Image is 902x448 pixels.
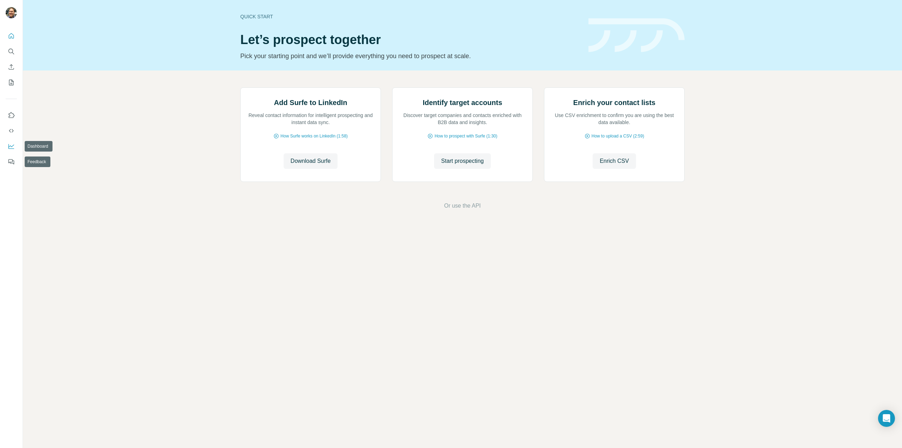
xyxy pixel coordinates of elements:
p: Pick your starting point and we’ll provide everything you need to prospect at scale. [240,51,580,61]
button: Enrich CSV [593,153,636,169]
div: Open Intercom Messenger [878,410,895,427]
button: Or use the API [444,202,481,210]
span: How Surfe works on LinkedIn (1:58) [280,133,348,139]
p: Use CSV enrichment to confirm you are using the best data available. [551,112,677,126]
button: Use Surfe on LinkedIn [6,109,17,122]
span: Download Surfe [291,157,331,165]
span: Start prospecting [441,157,484,165]
button: Quick start [6,30,17,42]
button: Enrich CSV [6,61,17,73]
h1: Let’s prospect together [240,33,580,47]
button: Start prospecting [434,153,491,169]
h2: Identify target accounts [423,98,502,108]
button: My lists [6,76,17,89]
button: Search [6,45,17,58]
div: Quick start [240,13,580,20]
h2: Add Surfe to LinkedIn [274,98,347,108]
img: Avatar [6,7,17,18]
h2: Enrich your contact lists [573,98,655,108]
p: Discover target companies and contacts enriched with B2B data and insights. [400,112,525,126]
button: Dashboard [6,140,17,153]
button: Feedback [6,155,17,168]
span: Enrich CSV [600,157,629,165]
button: Download Surfe [284,153,338,169]
p: Reveal contact information for intelligent prospecting and instant data sync. [248,112,373,126]
span: How to prospect with Surfe (1:30) [434,133,497,139]
button: Use Surfe API [6,124,17,137]
img: banner [588,18,685,53]
span: How to upload a CSV (2:59) [592,133,644,139]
